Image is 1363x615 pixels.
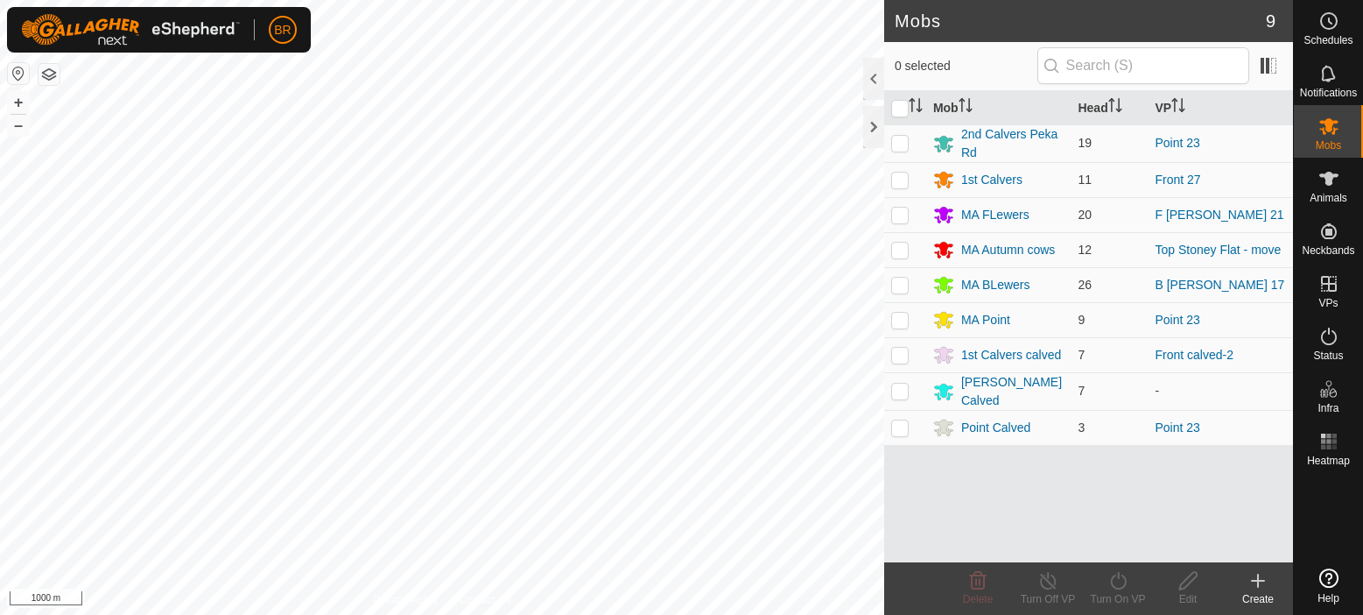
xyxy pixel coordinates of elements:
th: Mob [926,91,1071,125]
a: B [PERSON_NAME] 17 [1155,278,1284,292]
span: 3 [1078,421,1085,435]
span: Mobs [1316,140,1341,151]
span: Heatmap [1307,456,1350,466]
div: Edit [1153,591,1223,607]
span: 19 [1078,136,1092,150]
button: – [8,115,29,136]
div: [PERSON_NAME] Calved [961,373,1064,410]
div: Create [1223,591,1293,607]
a: Contact Us [460,592,511,608]
span: 12 [1078,243,1092,257]
div: Point Calved [961,419,1030,437]
span: Help [1317,593,1339,604]
th: VP [1148,91,1293,125]
span: Infra [1317,403,1338,414]
div: 2nd Calvers Peka Rd [961,125,1064,162]
a: Front 27 [1155,173,1200,187]
span: 9 [1078,313,1085,327]
th: Head [1071,91,1148,125]
td: - [1148,372,1293,410]
p-sorticon: Activate to sort [1171,101,1185,115]
span: Neckbands [1302,245,1354,256]
div: MA Point [961,311,1010,329]
span: Delete [963,593,994,605]
a: Front calved-2 [1155,348,1233,362]
span: Animals [1310,193,1347,203]
span: 20 [1078,208,1092,222]
span: 9 [1266,8,1275,34]
div: Turn Off VP [1013,591,1083,607]
p-sorticon: Activate to sort [1108,101,1122,115]
span: Schedules [1303,35,1352,46]
span: 7 [1078,348,1085,362]
button: Reset Map [8,63,29,84]
div: MA Autumn cows [961,241,1055,259]
span: 11 [1078,173,1092,187]
p-sorticon: Activate to sort [959,101,973,115]
button: Map Layers [39,64,60,85]
a: Top Stoney Flat - move [1155,243,1281,257]
a: Help [1294,562,1363,611]
a: Point 23 [1155,313,1199,327]
a: Point 23 [1155,421,1199,435]
a: Privacy Policy [373,592,439,608]
span: VPs [1318,298,1338,308]
span: 7 [1078,384,1085,398]
img: Gallagher Logo [21,14,240,46]
div: MA FLewers [961,206,1029,224]
span: Status [1313,350,1343,361]
div: 1st Calvers [961,171,1022,189]
a: Point 23 [1155,136,1199,150]
input: Search (S) [1037,47,1249,84]
h2: Mobs [895,11,1266,32]
div: MA BLewers [961,276,1030,294]
span: Notifications [1300,88,1357,98]
div: Turn On VP [1083,591,1153,607]
p-sorticon: Activate to sort [909,101,923,115]
a: F [PERSON_NAME] 21 [1155,208,1283,222]
span: BR [274,21,291,39]
span: 26 [1078,278,1092,292]
div: 1st Calvers calved [961,346,1061,364]
button: + [8,92,29,113]
span: 0 selected [895,57,1037,75]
